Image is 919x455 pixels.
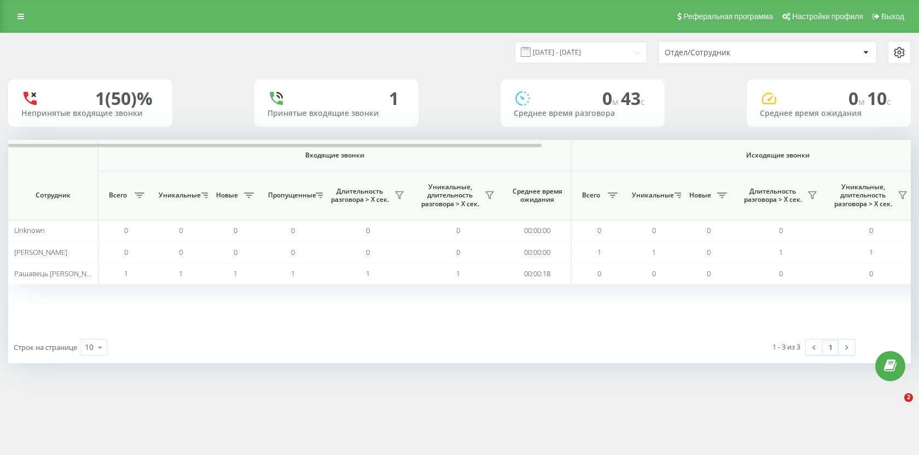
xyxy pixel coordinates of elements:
a: 1 [822,340,839,355]
span: 0 [456,247,460,257]
span: Уникальные [159,191,198,200]
div: Среднее время разговора [514,109,652,118]
span: Среднее время ожидания [511,187,563,204]
span: Рашавець [PERSON_NAME] [14,269,103,278]
div: Непринятые входящие звонки [21,109,159,118]
span: 0 [179,225,183,235]
span: 0 [848,86,867,110]
span: 2 [904,393,913,402]
td: 00:00:00 [503,241,572,262]
span: 1 [366,269,370,278]
span: 1 [869,247,873,257]
span: 1 [652,247,656,257]
span: Новые [213,191,241,200]
span: 10 [867,86,891,110]
div: 1 [389,88,399,109]
span: Длительность разговора > Х сек. [328,187,391,204]
span: 0 [597,225,601,235]
span: Реферальная программа [683,12,773,21]
span: Уникальные [632,191,671,200]
span: 0 [597,269,601,278]
span: Новые [687,191,714,200]
span: Входящие звонки [127,151,543,160]
span: Выход [881,12,904,21]
span: 1 [779,247,783,257]
span: 0 [179,247,183,257]
span: Всего [577,191,604,200]
span: м [858,96,867,108]
span: 0 [707,225,711,235]
span: Сотрудник [18,191,89,200]
span: 1 [597,247,601,257]
span: 43 [621,86,645,110]
div: Принятые входящие звонки [267,109,405,118]
span: 0 [124,225,128,235]
span: 1 [124,269,128,278]
span: 0 [234,247,237,257]
span: 0 [779,269,783,278]
span: 0 [869,269,873,278]
span: 1 [456,269,460,278]
span: 0 [234,225,237,235]
span: 0 [707,269,711,278]
span: Пропущенные [268,191,312,200]
div: Среднее время ожидания [760,109,898,118]
span: м [612,96,621,108]
span: 1 [234,269,237,278]
span: 0 [366,225,370,235]
span: c [887,96,891,108]
span: Unknown [14,225,45,235]
div: 1 (50)% [95,88,153,109]
span: 1 [179,269,183,278]
span: 0 [707,247,711,257]
span: Длительность разговора > Х сек. [741,187,804,204]
span: 0 [291,247,295,257]
td: 00:00:18 [503,263,572,284]
div: 10 [85,342,94,353]
div: Отдел/Сотрудник [665,48,795,57]
div: 1 - 3 из 3 [772,341,800,352]
span: 0 [366,247,370,257]
span: Уникальные, длительность разговора > Х сек. [831,183,894,208]
span: Настройки профиля [792,12,863,21]
span: 0 [456,225,460,235]
span: 0 [652,269,656,278]
span: 1 [291,269,295,278]
span: c [641,96,645,108]
td: 00:00:00 [503,220,572,241]
iframe: Intercom live chat [882,393,908,419]
span: Всего [104,191,131,200]
span: [PERSON_NAME] [14,247,67,257]
span: 0 [869,225,873,235]
span: 0 [652,225,656,235]
span: Строк на странице [14,342,77,352]
span: 0 [291,225,295,235]
span: 0 [124,247,128,257]
span: 0 [779,225,783,235]
span: 0 [602,86,621,110]
span: Уникальные, длительность разговора > Х сек. [418,183,481,208]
